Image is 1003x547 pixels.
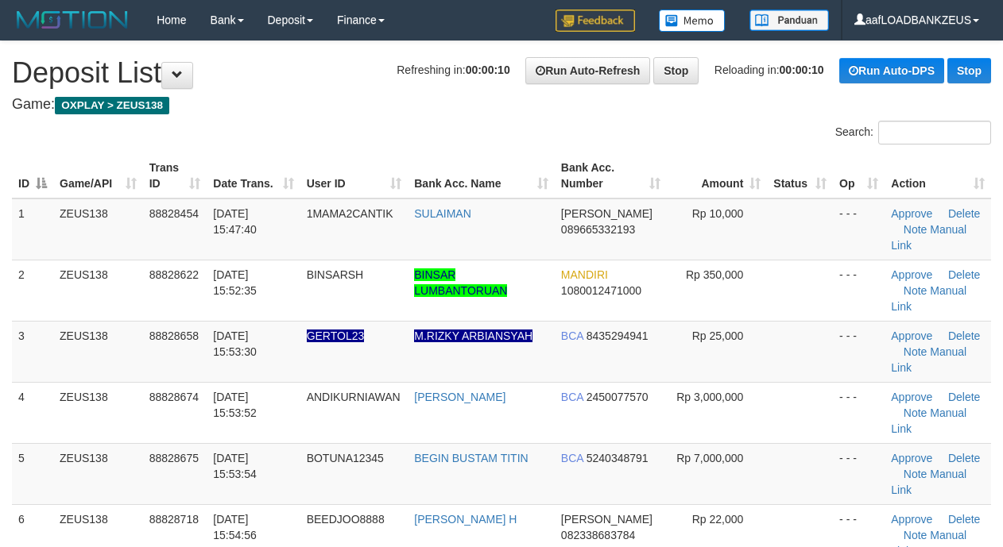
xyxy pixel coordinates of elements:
[561,391,583,403] span: BCA
[525,57,650,84] a: Run Auto-Refresh
[749,10,829,31] img: panduan.png
[891,391,932,403] a: Approve
[561,284,641,297] span: Copy 1080012471000 to clipboard
[891,468,966,496] a: Manual Link
[307,391,401,403] span: ANDIKURNIAWAN
[12,153,53,198] th: ID: activate to sort column descending
[833,321,885,382] td: - - -
[213,207,257,236] span: [DATE] 15:47:40
[692,329,744,342] span: Rp 25,000
[692,513,744,526] span: Rp 22,000
[213,329,257,358] span: [DATE] 15:53:30
[948,268,980,281] a: Delete
[561,329,583,342] span: BCA
[686,268,743,281] span: Rp 350,000
[833,443,885,504] td: - - -
[12,8,133,32] img: MOTION_logo.png
[891,329,932,342] a: Approve
[397,64,509,76] span: Refreshing in:
[587,329,649,342] span: Copy 8435294941 to clipboard
[207,153,300,198] th: Date Trans.: activate to sort column ascending
[143,153,207,198] th: Trans ID: activate to sort column ascending
[561,452,583,464] span: BCA
[561,223,635,236] span: Copy 089665332193 to clipboard
[833,260,885,321] td: - - -
[12,97,991,113] h4: Game:
[948,391,980,403] a: Delete
[904,406,927,419] a: Note
[948,207,980,220] a: Delete
[561,513,653,526] span: [PERSON_NAME]
[12,198,53,260] td: 1
[466,64,510,76] strong: 00:00:10
[885,153,991,198] th: Action: activate to sort column ascending
[213,513,257,541] span: [DATE] 15:54:56
[878,121,991,144] input: Search:
[12,260,53,321] td: 2
[12,57,991,89] h1: Deposit List
[53,443,143,504] td: ZEUS138
[767,153,833,198] th: Status: activate to sort column ascending
[904,223,927,236] a: Note
[891,268,932,281] a: Approve
[659,10,726,32] img: Button%20Memo.svg
[12,321,53,382] td: 3
[676,452,743,464] span: Rp 7,000,000
[149,391,199,403] span: 88828674
[692,207,744,220] span: Rp 10,000
[149,329,199,342] span: 88828658
[414,329,532,342] a: M.RIZKY ARBIANSYAH
[149,268,199,281] span: 88828622
[587,391,649,403] span: Copy 2450077570 to clipboard
[904,468,927,480] a: Note
[307,513,385,526] span: BEEDJOO8888
[833,382,885,443] td: - - -
[414,391,505,403] a: [PERSON_NAME]
[414,268,507,297] a: BINSAR LUMBANTORUAN
[891,284,966,313] a: Manual Link
[714,64,824,76] span: Reloading in:
[307,329,365,342] span: Nama rekening ada tanda titik/strip, harap diedit
[891,406,966,435] a: Manual Link
[904,284,927,297] a: Note
[149,513,199,526] span: 88828718
[149,207,199,220] span: 88828454
[891,207,932,220] a: Approve
[307,268,364,281] span: BINSARSH
[12,443,53,504] td: 5
[55,97,169,114] span: OXPLAY > ZEUS138
[676,391,743,403] span: Rp 3,000,000
[213,268,257,297] span: [DATE] 15:52:35
[12,382,53,443] td: 4
[835,121,991,144] label: Search:
[300,153,409,198] th: User ID: activate to sort column ascending
[561,529,635,541] span: Copy 082338683784 to clipboard
[653,57,699,84] a: Stop
[947,58,991,83] a: Stop
[53,260,143,321] td: ZEUS138
[833,153,885,198] th: Op: activate to sort column ascending
[948,452,980,464] a: Delete
[833,198,885,260] td: - - -
[904,345,927,358] a: Note
[780,64,824,76] strong: 00:00:10
[213,391,257,419] span: [DATE] 15:53:52
[53,382,143,443] td: ZEUS138
[213,452,257,480] span: [DATE] 15:53:54
[414,452,528,464] a: BEGIN BUSTAM TITIN
[408,153,555,198] th: Bank Acc. Name: activate to sort column ascending
[948,329,980,342] a: Delete
[904,529,927,541] a: Note
[891,513,932,526] a: Approve
[587,452,649,464] span: Copy 5240348791 to clipboard
[53,153,143,198] th: Game/API: activate to sort column ascending
[414,207,471,220] a: SULAIMAN
[307,207,393,220] span: 1MAMA2CANTIK
[149,452,199,464] span: 88828675
[561,268,608,281] span: MANDIRI
[891,223,966,252] a: Manual Link
[53,198,143,260] td: ZEUS138
[53,321,143,382] td: ZEUS138
[414,513,517,526] a: [PERSON_NAME] H
[556,10,635,32] img: Feedback.jpg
